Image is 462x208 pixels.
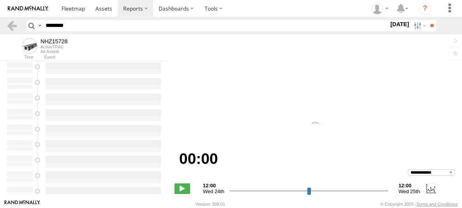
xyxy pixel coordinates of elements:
strong: 12:00 [399,183,420,188]
label: Search Query [37,20,43,31]
label: Play/Stop [175,183,190,194]
label: [DATE] [389,20,411,28]
label: Search Filter Options [411,20,427,31]
div: Event [44,55,168,59]
a: Terms and Conditions [416,202,458,206]
strong: 12:00 [203,183,224,188]
div: ActiveTRAC [41,44,68,49]
a: Back to previous Page [6,20,18,31]
div: All Assets [41,49,68,54]
div: NHZ15728 - View Asset History [41,38,68,44]
div: Time [6,55,34,59]
span: Wed 25th [399,188,420,194]
a: Visit our Website [4,200,40,208]
div: Zulema McIntosch [369,3,391,14]
div: © Copyright 2025 - [380,202,458,206]
i: ? [419,2,431,15]
div: Version: 308.01 [196,202,225,206]
span: Wed 24th [203,188,224,194]
img: rand-logo.svg [8,6,48,11]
